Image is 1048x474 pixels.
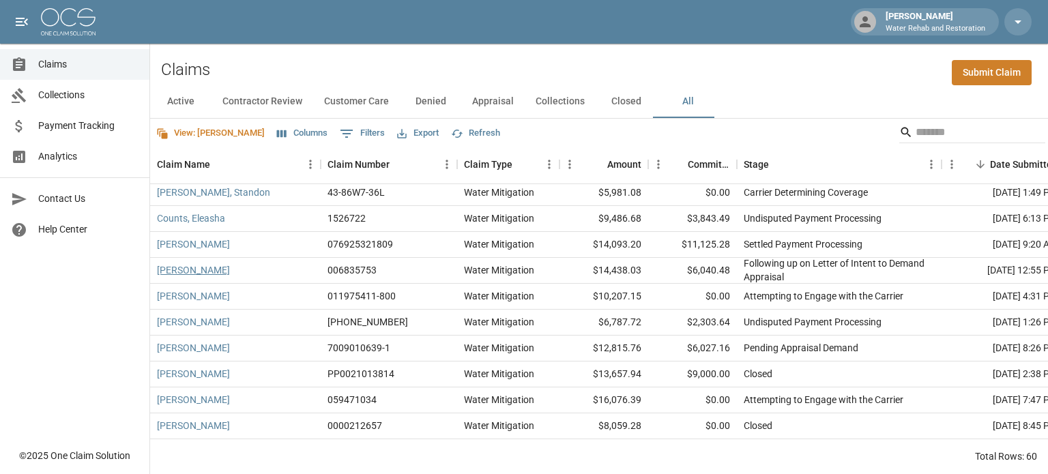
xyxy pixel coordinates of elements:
[394,123,442,144] button: Export
[648,361,737,387] div: $9,000.00
[327,289,396,303] div: 011975411-800
[457,145,559,183] div: Claim Type
[157,367,230,381] a: [PERSON_NAME]
[464,263,534,277] div: Water Mitigation
[157,186,270,199] a: [PERSON_NAME], Standon
[737,145,942,183] div: Stage
[657,85,718,118] button: All
[212,85,313,118] button: Contractor Review
[744,256,935,284] div: Following up on Letter of Intent to Demand Appraisal
[648,232,737,258] div: $11,125.28
[464,289,534,303] div: Water Mitigation
[648,145,737,183] div: Committed Amount
[744,367,772,381] div: Closed
[559,284,648,310] div: $10,207.15
[448,123,504,144] button: Refresh
[588,155,607,174] button: Sort
[464,393,534,406] div: Water Mitigation
[390,155,409,174] button: Sort
[975,449,1037,463] div: Total Rows: 60
[559,310,648,336] div: $6,787.72
[300,154,321,175] button: Menu
[744,145,769,183] div: Stage
[648,413,737,439] div: $0.00
[38,88,139,102] span: Collections
[971,155,990,174] button: Sort
[648,284,737,310] div: $0.00
[157,315,230,329] a: [PERSON_NAME]
[648,258,737,284] div: $6,040.48
[157,145,210,183] div: Claim Name
[327,315,408,329] div: 01-008-898459
[38,57,139,72] span: Claims
[41,8,96,35] img: ocs-logo-white-transparent.png
[150,85,1048,118] div: dynamic tabs
[559,258,648,284] div: $14,438.03
[464,145,512,183] div: Claim Type
[769,155,788,174] button: Sort
[607,145,641,183] div: Amount
[539,154,559,175] button: Menu
[38,222,139,237] span: Help Center
[327,341,390,355] div: 7009010639-1
[512,155,532,174] button: Sort
[327,186,385,199] div: 43-86W7-36L
[150,85,212,118] button: Active
[327,367,394,381] div: PP0021013814
[559,206,648,232] div: $9,486.68
[327,263,377,277] div: 006835753
[327,419,382,432] div: 0000212657
[464,315,534,329] div: Water Mitigation
[744,237,862,251] div: Settled Payment Processing
[153,123,268,144] button: View: [PERSON_NAME]
[648,387,737,413] div: $0.00
[744,341,858,355] div: Pending Appraisal Demand
[464,237,534,251] div: Water Mitigation
[669,155,688,174] button: Sort
[744,315,882,329] div: Undisputed Payment Processing
[744,393,903,406] div: Attempting to Engage with the Carrier
[952,60,1032,85] a: Submit Claim
[210,155,229,174] button: Sort
[559,336,648,361] div: $12,815.76
[327,393,377,406] div: 059471034
[648,206,737,232] div: $3,843.49
[464,419,534,432] div: Water Mitigation
[19,449,130,462] div: © 2025 One Claim Solution
[744,289,903,303] div: Attempting to Engage with the Carrier
[648,336,737,361] div: $6,027.16
[559,413,648,439] div: $8,059.28
[321,145,457,183] div: Claim Number
[464,186,534,199] div: Water Mitigation
[559,387,648,413] div: $16,076.39
[559,154,580,175] button: Menu
[461,85,525,118] button: Appraisal
[596,85,657,118] button: Closed
[327,211,366,225] div: 1526722
[921,154,942,175] button: Menu
[559,232,648,258] div: $14,093.20
[157,211,225,225] a: Counts, Eleasha
[559,180,648,206] div: $5,981.08
[327,237,393,251] div: 076925321809
[38,149,139,164] span: Analytics
[464,211,534,225] div: Water Mitigation
[880,10,991,34] div: [PERSON_NAME]
[336,123,388,145] button: Show filters
[525,85,596,118] button: Collections
[744,419,772,432] div: Closed
[327,145,390,183] div: Claim Number
[38,192,139,206] span: Contact Us
[161,60,210,80] h2: Claims
[157,237,230,251] a: [PERSON_NAME]
[157,341,230,355] a: [PERSON_NAME]
[274,123,331,144] button: Select columns
[8,8,35,35] button: open drawer
[437,154,457,175] button: Menu
[150,145,321,183] div: Claim Name
[400,85,461,118] button: Denied
[313,85,400,118] button: Customer Care
[157,419,230,432] a: [PERSON_NAME]
[559,361,648,387] div: $13,657.94
[688,145,730,183] div: Committed Amount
